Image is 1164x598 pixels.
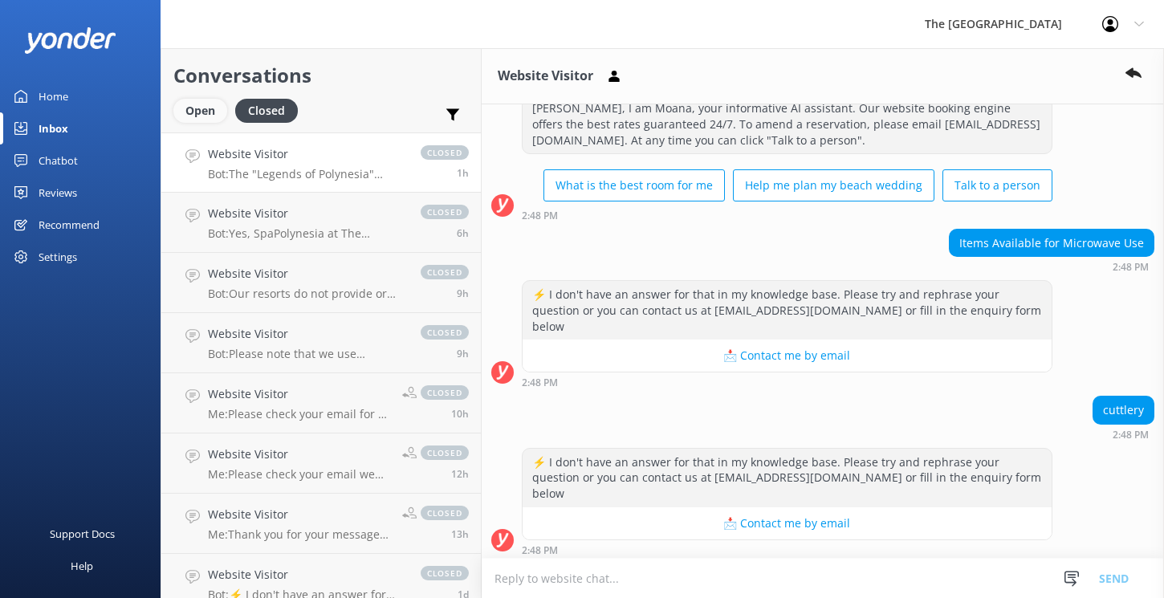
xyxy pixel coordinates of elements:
strong: 2:48 PM [1113,430,1149,440]
span: closed [421,325,469,340]
span: Sep 22 2025 01:34pm (UTC -10:00) Pacific/Honolulu [451,407,469,421]
a: Website VisitorMe:Please check your email for a response that has been sentclosed10h [161,373,481,433]
div: Help [71,550,93,582]
div: Inbox [39,112,68,144]
a: Website VisitorMe:Please check your email we have responded to your queryclosed12h [161,433,481,494]
a: Website VisitorMe:Thank you for your message after checking our booking engine via our website th... [161,494,481,554]
p: Bot: The "Legends of Polynesia" Island Night Umu Feast and Drum Dance Show takes place every [DAT... [208,167,405,181]
strong: 2:48 PM [522,378,558,388]
div: Sep 08 2025 08:48pm (UTC -10:00) Pacific/Honolulu [1093,429,1154,440]
a: Website VisitorBot:Our resorts do not provide or arrange transportation services, including airpo... [161,253,481,313]
strong: 2:48 PM [522,211,558,221]
div: Reviews [39,177,77,209]
div: Sep 08 2025 08:48pm (UTC -10:00) Pacific/Honolulu [949,261,1154,272]
strong: 2:48 PM [1113,262,1149,272]
span: Sep 22 2025 05:34pm (UTC -10:00) Pacific/Honolulu [457,226,469,240]
span: Sep 22 2025 02:28pm (UTC -10:00) Pacific/Honolulu [457,347,469,360]
span: Sep 22 2025 11:10am (UTC -10:00) Pacific/Honolulu [451,527,469,541]
strong: 2:48 PM [522,546,558,555]
div: Settings [39,241,77,273]
div: Sep 08 2025 08:48pm (UTC -10:00) Pacific/Honolulu [522,210,1052,221]
a: Website VisitorBot:Yes, SpaPolynesia at The [GEOGRAPHIC_DATA] offers a full range of spa treatmen... [161,193,481,253]
span: closed [421,385,469,400]
span: Sep 22 2025 11:58am (UTC -10:00) Pacific/Honolulu [451,467,469,481]
img: yonder-white-logo.png [24,27,116,54]
h4: Website Visitor [208,265,405,283]
div: Home [39,80,68,112]
p: Me: Thank you for your message after checking our booking engine via our website the only room ty... [208,527,390,542]
span: Sep 22 2025 10:52pm (UTC -10:00) Pacific/Honolulu [457,166,469,180]
h3: Website Visitor [498,66,593,87]
div: Closed [235,99,298,123]
h4: Website Visitor [208,325,405,343]
div: [PERSON_NAME], I am Moana, your informative AI assistant. Our website booking engine offers the b... [523,95,1052,153]
div: Sep 08 2025 08:48pm (UTC -10:00) Pacific/Honolulu [522,376,1052,388]
div: ⚡ I don't have an answer for that in my knowledge base. Please try and rephrase your question or ... [523,449,1052,507]
h4: Website Visitor [208,445,390,463]
a: Website VisitorBot:The "Legends of Polynesia" Island Night Umu Feast and Drum Dance Show takes pl... [161,132,481,193]
p: Bot: Yes, SpaPolynesia at The [GEOGRAPHIC_DATA] offers a full range of spa treatments. The spa is... [208,226,405,241]
span: closed [421,506,469,520]
span: closed [421,566,469,580]
button: Talk to a person [942,169,1052,201]
span: Sep 22 2025 02:42pm (UTC -10:00) Pacific/Honolulu [457,287,469,300]
a: Closed [235,101,306,119]
h4: Website Visitor [208,205,405,222]
p: Me: Please check your email we have responded to your query [208,467,390,482]
h4: Website Visitor [208,145,405,163]
p: Bot: Please note that we use dynamic pricing, which means our rates change depending on the resor... [208,347,405,361]
button: Help me plan my beach wedding [733,169,934,201]
h4: Website Visitor [208,566,405,584]
div: ⚡ I don't have an answer for that in my knowledge base. Please try and rephrase your question or ... [523,281,1052,340]
button: 📩 Contact me by email [523,340,1052,372]
h4: Website Visitor [208,506,390,523]
a: Website VisitorBot:Please note that we use dynamic pricing, which means our rates change dependin... [161,313,481,373]
span: closed [421,265,469,279]
div: Items Available for Microwave Use [950,230,1154,257]
div: Support Docs [50,518,115,550]
h4: Website Visitor [208,385,390,403]
div: Open [173,99,227,123]
span: closed [421,145,469,160]
a: Open [173,101,235,119]
div: Recommend [39,209,100,241]
div: Chatbot [39,144,78,177]
button: What is the best room for me [543,169,725,201]
p: Me: Please check your email for a response that has been sent [208,407,390,421]
h2: Conversations [173,60,469,91]
button: 📩 Contact me by email [523,507,1052,539]
span: closed [421,445,469,460]
div: cuttlery [1093,397,1154,424]
div: Sep 08 2025 08:48pm (UTC -10:00) Pacific/Honolulu [522,544,1052,555]
p: Bot: Our resorts do not provide or arrange transportation services, including airport transfers. ... [208,287,405,301]
span: closed [421,205,469,219]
